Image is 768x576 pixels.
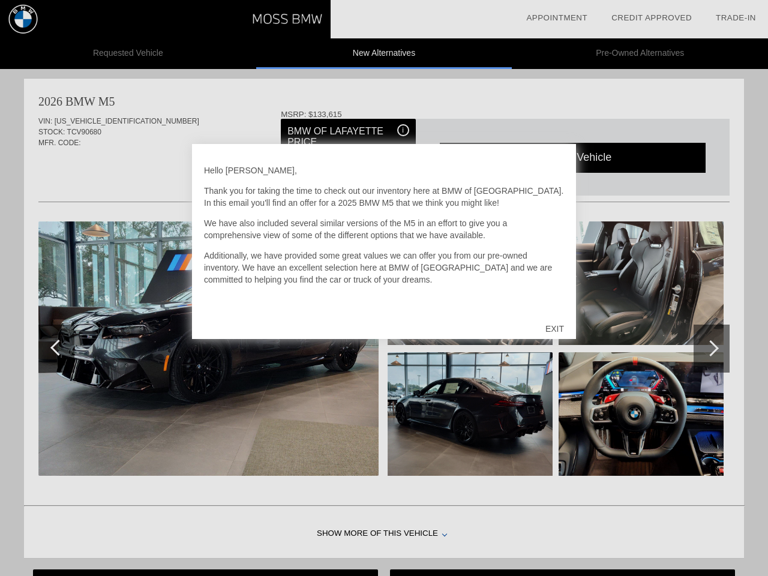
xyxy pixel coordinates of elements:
a: Trade-In [716,13,756,22]
a: Credit Approved [611,13,692,22]
p: Additionally, we have provided some great values we can offer you from our pre-owned inventory. W... [204,250,564,286]
div: EXIT [533,311,576,347]
p: Thank you for taking the time to check out our inventory here at BMW of [GEOGRAPHIC_DATA]. In thi... [204,185,564,209]
a: Appointment [526,13,587,22]
p: We have also included several similar versions of the M5 in an effort to give you a comprehensive... [204,217,564,241]
p: Hello [PERSON_NAME], [204,164,564,176]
